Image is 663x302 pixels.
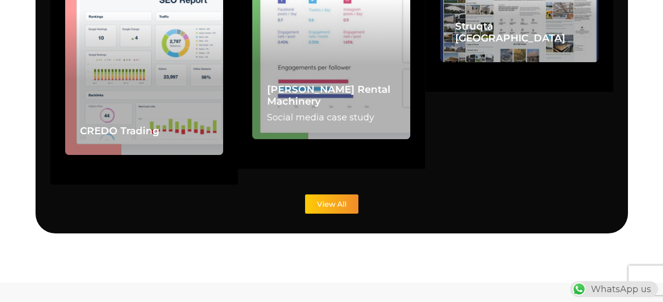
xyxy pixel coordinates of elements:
[80,125,159,137] a: CREDO Trading
[267,83,390,107] a: [PERSON_NAME] Rental Machinery
[570,284,658,295] a: WhatsAppWhatsApp us
[455,20,565,44] a: Struqta [GEOGRAPHIC_DATA]
[267,111,395,124] p: Social media case study
[317,200,347,208] span: View All
[570,281,658,297] div: WhatsApp us
[571,281,587,297] img: WhatsApp
[305,194,358,214] a: View All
